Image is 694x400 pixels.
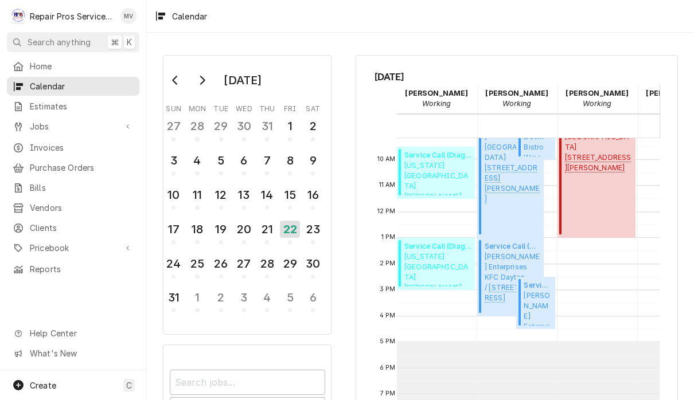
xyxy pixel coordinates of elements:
[165,152,182,169] div: 3
[7,344,139,363] a: Go to What's New
[524,280,552,291] span: Service Call (Diagnosis/Repair) ( Upcoming )
[30,60,134,72] span: Home
[258,289,276,306] div: 4
[30,100,134,112] span: Estimates
[7,77,139,96] a: Calendar
[304,152,322,169] div: 9
[477,108,544,238] div: Seasonal PM Service(Past Due)[PERSON_NAME][GEOGRAPHIC_DATA][STREET_ADDRESS][PERSON_NAME]
[188,152,206,169] div: 4
[188,289,206,306] div: 1
[557,108,636,238] div: [Service] Seasonal PM Service Finley Stadium 1826 Reggie White Blvd, Chattanooga, TN 37408 ID: JO...
[7,218,139,237] a: Clients
[30,10,114,22] div: Repair Pros Services Inc
[377,337,399,346] span: 5 PM
[258,152,276,169] div: 7
[10,8,26,24] div: R
[377,311,399,320] span: 4 PM
[377,363,399,372] span: 6 PM
[30,263,134,275] span: Reports
[7,97,139,116] a: Estimates
[404,252,471,287] span: [US_STATE][GEOGRAPHIC_DATA][PERSON_NAME] [US_STATE][GEOGRAPHIC_DATA]
[281,152,299,169] div: 8
[304,186,322,203] div: 16
[379,233,399,242] span: 1 PM
[30,142,134,154] span: Invoices
[30,120,116,132] span: Jobs
[212,117,230,135] div: 29
[209,100,232,114] th: Tuesday
[258,117,276,135] div: 31
[397,238,475,290] div: Service Call (Diagnosis/Repair)(Upcoming)[US_STATE][GEOGRAPHIC_DATA][PERSON_NAME][US_STATE][GEOGR...
[279,100,302,114] th: Friday
[165,289,182,306] div: 31
[304,221,322,238] div: 23
[7,57,139,76] a: Home
[524,291,552,326] span: [PERSON_NAME] Enterprises KFC Apd 40 /
[377,259,399,268] span: 2 PM
[30,327,132,339] span: Help Center
[7,238,139,257] a: Go to Pricebook
[30,80,134,92] span: Calendar
[7,158,139,177] a: Purchase Orders
[212,186,230,203] div: 12
[377,389,399,398] span: 7 PM
[7,260,139,279] a: Reports
[235,152,253,169] div: 6
[304,117,322,135] div: 2
[164,71,187,89] button: Go to previous month
[477,238,544,316] div: [Service] Service Call (Diagnosis/Repair) Fulenwider Enterprises KFC Dayton / 3586 Rhea County Hw...
[30,347,132,359] span: What's New
[485,252,540,303] span: [PERSON_NAME] Enterprises KFC Dayton /
[281,186,299,203] div: 15
[111,36,119,48] span: ⌘
[477,238,544,316] div: Service Call (Diagnosis/Repair)(Upcoming)[PERSON_NAME] EnterprisesKFC Dayton /[STREET_ADDRESS]
[375,155,399,164] span: 10 AM
[165,221,182,238] div: 17
[375,207,399,216] span: 12 PM
[397,84,477,113] div: Brian Volker - Working
[30,162,134,174] span: Purchase Orders
[375,69,660,84] span: [DATE]
[165,255,182,272] div: 24
[170,370,325,395] input: Search jobs...
[212,255,230,272] div: 26
[10,8,26,24] div: Repair Pros Services Inc's Avatar
[304,289,322,306] div: 6
[422,99,451,108] em: Working
[212,221,230,238] div: 19
[566,89,629,97] strong: [PERSON_NAME]
[502,99,531,108] em: Working
[220,70,266,90] div: [DATE]
[163,55,332,335] div: Calendar Day Picker
[404,241,471,252] span: Service Call (Diagnosis/Repair) ( Upcoming )
[165,186,182,203] div: 10
[281,255,299,272] div: 29
[302,100,325,114] th: Saturday
[212,152,230,169] div: 5
[235,255,253,272] div: 27
[120,8,137,24] div: MV
[258,255,276,272] div: 28
[127,36,132,48] span: K
[281,289,299,306] div: 5
[212,289,230,306] div: 2
[557,84,638,113] div: Chris Crowe - Working
[258,186,276,203] div: 14
[281,117,299,135] div: 1
[404,160,471,195] span: [US_STATE][GEOGRAPHIC_DATA][PERSON_NAME]
[185,100,209,114] th: Monday
[256,100,279,114] th: Thursday
[485,121,540,204] span: [PERSON_NAME][GEOGRAPHIC_DATA]
[28,36,91,48] span: Search anything
[258,221,276,238] div: 21
[162,100,185,114] th: Sunday
[30,242,116,254] span: Pricebook
[235,221,253,238] div: 20
[235,186,253,203] div: 13
[583,99,611,108] em: Working
[165,117,182,135] div: 27
[565,121,632,173] span: [PERSON_NAME][GEOGRAPHIC_DATA]
[232,100,255,114] th: Wednesday
[188,186,206,203] div: 11
[485,89,548,97] strong: [PERSON_NAME]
